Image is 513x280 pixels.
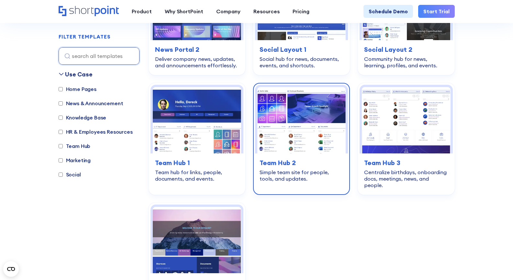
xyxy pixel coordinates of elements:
[363,5,413,18] a: Schedule Demo
[65,70,93,79] div: Use Case
[260,158,343,168] h3: Team Hub 2
[155,169,239,182] div: Team hub for links, people, documents, and events.
[362,87,450,153] img: Team Hub 3 – SharePoint Team Site Template: Centralize birthdays, onboarding docs, meetings, news...
[253,7,280,15] div: Resources
[59,171,81,178] label: Social
[59,85,96,93] label: Home Pages
[155,45,239,54] h3: News Portal 2
[257,87,346,153] img: Team Hub 2 – SharePoint Template Team Site: Simple team site for people, tools, and updates.
[59,173,63,177] input: Social
[59,114,106,121] label: Knowledge Base
[253,83,350,195] a: Team Hub 2 – SharePoint Template Team Site: Simple team site for people, tools, and updates.Team ...
[153,207,241,273] img: Together – Intranet Homepage Template: Modern hub for news, documents, events, and shortcuts.
[260,169,343,182] div: Simple team site for people, tools, and updates.
[59,128,133,136] label: HR & Employees Resources
[59,158,63,162] input: Marketing
[3,261,19,277] button: Open CMP widget
[59,6,119,17] a: Home
[481,249,513,280] iframe: Chat Widget
[59,87,63,91] input: Home Pages
[364,169,448,188] div: Centralize birthdays, onboarding docs, meetings, news, and people.
[149,83,245,195] a: Team Hub 1 – SharePoint Online Modern Team Site Template: Team hub for links, people, documents, ...
[125,5,158,18] a: Product
[59,156,91,164] label: Marketing
[59,34,111,40] h2: FILTER TEMPLATES
[364,56,448,69] div: Community hub for news, learning, profiles, and events.
[364,45,448,54] h3: Social Layout 2
[59,101,63,106] input: News & Announcement
[59,130,63,134] input: HR & Employees Resources
[155,56,239,69] div: Deliver company news, updates, and announcements effortlessly.
[216,7,240,15] div: Company
[155,158,239,168] h3: Team Hub 1
[158,5,210,18] a: Why ShortPoint
[59,116,63,120] input: Knowledge Base
[247,5,286,18] a: Resources
[286,5,316,18] a: Pricing
[59,99,123,107] label: News & Announcement
[364,158,448,168] h3: Team Hub 3
[210,5,247,18] a: Company
[59,144,63,148] input: Team Hub
[418,5,455,18] a: Start Trial
[260,56,343,69] div: Social hub for news, documents, events, and shortcuts.
[59,142,91,150] label: Team Hub
[358,83,454,195] a: Team Hub 3 – SharePoint Team Site Template: Centralize birthdays, onboarding docs, meetings, news...
[260,45,343,54] h3: Social Layout 1
[153,87,241,153] img: Team Hub 1 – SharePoint Online Modern Team Site Template: Team hub for links, people, documents, ...
[132,7,152,15] div: Product
[59,47,139,65] input: search all templates
[293,7,309,15] div: Pricing
[165,7,203,15] div: Why ShortPoint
